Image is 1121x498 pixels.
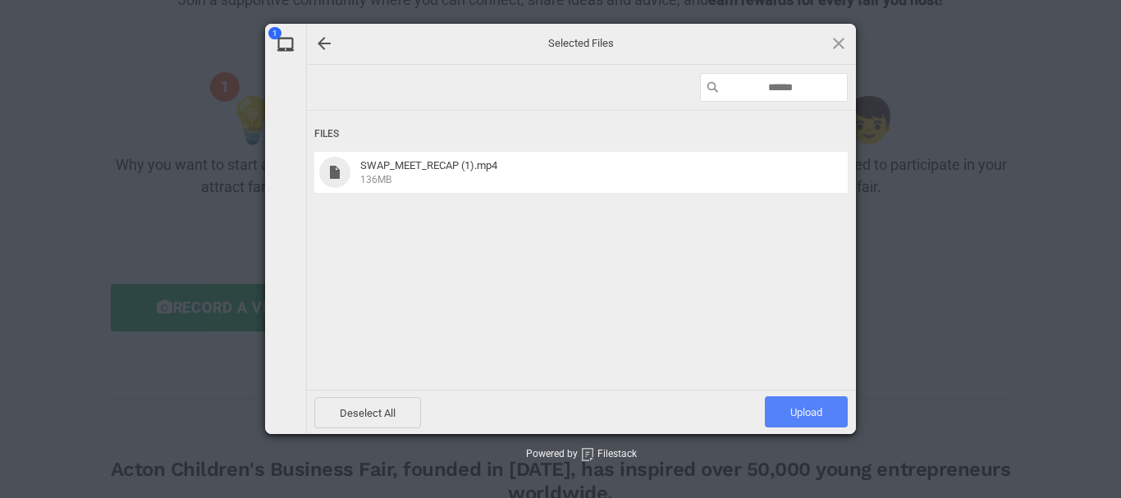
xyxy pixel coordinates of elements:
span: 1 [268,27,281,39]
div: Files [314,119,848,149]
span: Upload [790,406,822,418]
span: SWAP_MEET_RECAP (1).mp4 [360,159,497,171]
div: Go back [314,34,334,53]
span: Deselect All [314,397,421,428]
span: Upload [765,396,848,427]
span: 136MB [360,174,391,185]
div: Powered by Filestack [485,434,637,475]
span: Selected Files [417,36,745,51]
span: SWAP_MEET_RECAP (1).mp4 [355,159,826,186]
